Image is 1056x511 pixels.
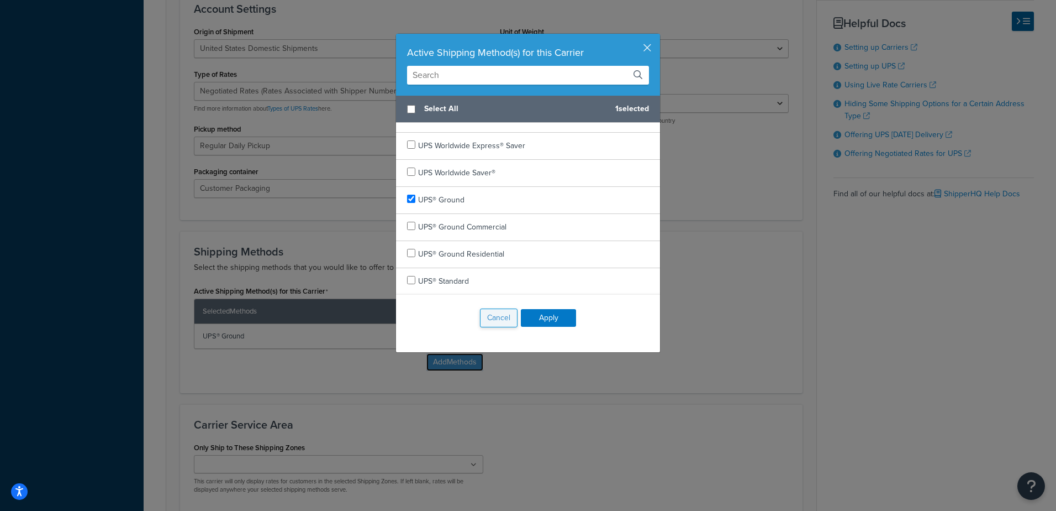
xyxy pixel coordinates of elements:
span: Select All [424,101,606,117]
span: UPS® Ground [418,194,464,206]
span: UPS Worldwide Express® Saver [418,140,525,152]
div: Active Shipping Method(s) for this Carrier [407,45,649,60]
span: UPS® Standard [418,275,469,287]
span: UPS® Ground Residential [418,248,504,260]
span: UPS Worldwide Saver® [418,167,495,179]
button: Cancel [480,309,518,327]
div: 1 selected [396,96,660,123]
input: Search [407,66,649,85]
button: Apply [521,309,576,327]
span: UPS® Ground Commercial [418,221,506,233]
